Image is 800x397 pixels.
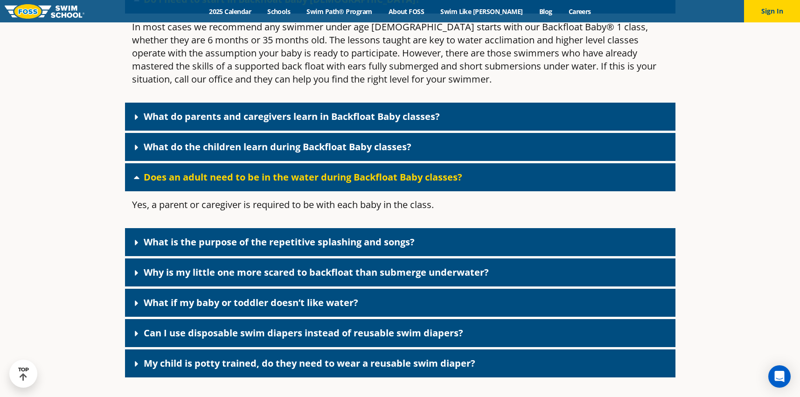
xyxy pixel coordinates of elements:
div: What do parents and caregivers learn in Backfloat Baby classes? [125,103,675,131]
a: Why is my little one more scared to backfloat than submerge underwater? [144,266,489,279]
div: My child is potty trained, do they need to wear a reusable swim diaper? [125,349,675,377]
a: Schools [259,7,299,16]
a: What do parents and caregivers learn in Backfloat Baby classes? [144,110,440,123]
div: Do I need to start in Backfloat Baby [DEMOGRAPHIC_DATA]? [125,14,675,100]
div: Does an adult need to be in the water during Backfloat Baby classes? [125,163,675,191]
a: What do the children learn during Backfloat Baby classes? [144,140,411,153]
a: Does an adult need to be in the water during Backfloat Baby classes? [144,171,462,183]
a: Can I use disposable swim diapers instead of reusable swim diapers? [144,327,463,339]
a: Blog [531,7,560,16]
p: Yes, a parent or caregiver is required to be with each baby in the class. [132,198,668,211]
div: Why is my little one more scared to backfloat than submerge underwater? [125,258,675,286]
a: Careers [560,7,599,16]
a: What if my baby or toddler doesn’t like water? [144,296,358,309]
div: TOP [18,367,29,381]
a: What is the purpose of the repetitive splashing and songs? [144,236,415,248]
a: Swim Like [PERSON_NAME] [432,7,531,16]
div: Open Intercom Messenger [768,365,791,388]
a: Swim Path® Program [299,7,380,16]
div: What is the purpose of the repetitive splashing and songs? [125,228,675,256]
a: 2025 Calendar [201,7,259,16]
a: About FOSS [380,7,432,16]
img: FOSS Swim School Logo [5,4,84,19]
div: Does an adult need to be in the water during Backfloat Baby classes? [125,191,675,226]
div: What do the children learn during Backfloat Baby classes? [125,133,675,161]
div: Can I use disposable swim diapers instead of reusable swim diapers? [125,319,675,347]
a: My child is potty trained, do they need to wear a reusable swim diaper? [144,357,475,369]
div: What if my baby or toddler doesn’t like water? [125,289,675,317]
p: In most cases we recommend any swimmer under age [DEMOGRAPHIC_DATA] starts with our Backfloat Bab... [132,21,668,86]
